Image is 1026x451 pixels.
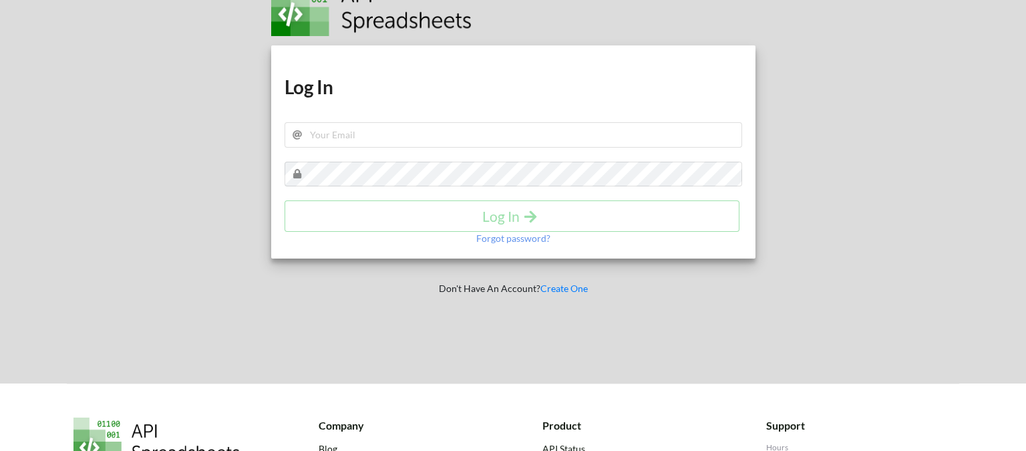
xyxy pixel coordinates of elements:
[319,418,505,434] div: Company
[285,75,742,99] h1: Log In
[766,418,953,434] div: Support
[476,232,550,245] p: Forgot password?
[540,283,588,294] a: Create One
[542,418,729,434] div: Product
[262,282,765,295] p: Don't Have An Account?
[285,122,742,148] input: Your Email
